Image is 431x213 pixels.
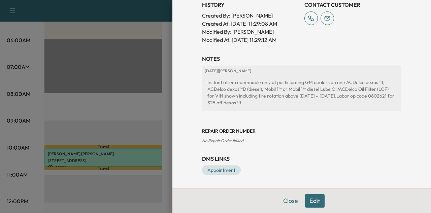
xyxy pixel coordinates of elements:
h3: NOTES [202,55,401,63]
h3: CONTACT CUSTOMER [304,1,401,9]
h3: History [202,1,299,9]
div: Instant offer redeemable only at participating GM dealers on one ACDelco dexos™1, ACDelco dexos™D... [205,76,399,109]
p: [DATE] | [PERSON_NAME] [205,68,399,74]
a: Appointment [202,165,241,175]
h3: DMS Links [202,155,401,163]
p: Modified At : [DATE] 11:29:12 AM [202,36,299,44]
button: Close [279,194,302,208]
p: Created At : [DATE] 11:29:08 AM [202,20,299,28]
p: Modified By : [PERSON_NAME] [202,28,299,36]
button: Edit [305,194,325,208]
p: Created By : [PERSON_NAME] [202,11,299,20]
span: No Repair Order linked [202,138,243,143]
h3: Repair Order number [202,128,401,134]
